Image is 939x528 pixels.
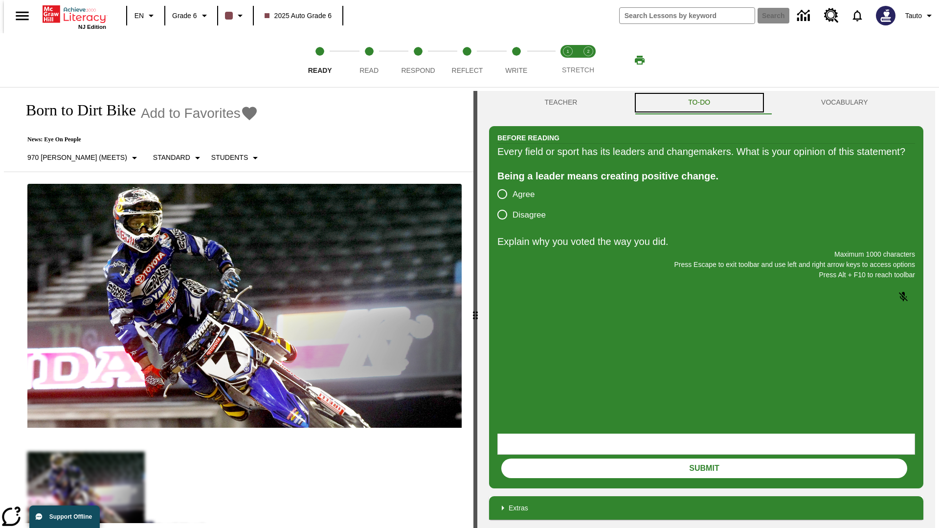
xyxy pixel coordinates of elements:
[497,184,554,225] div: poll
[489,496,923,520] div: Extras
[766,91,923,114] button: VOCABULARY
[624,51,655,69] button: Print
[172,11,197,21] span: Grade 6
[4,91,473,523] div: reading
[497,260,915,270] p: Press Escape to exit toolbar and use left and right arrow keys to access options
[477,91,935,528] div: activity
[845,3,870,28] a: Notifications
[513,188,535,201] span: Agree
[876,6,895,25] img: Avatar
[818,2,845,29] a: Resource Center, Will open in new tab
[221,7,250,24] button: Class color is dark brown. Change class color
[587,49,589,54] text: 2
[401,66,435,74] span: Respond
[168,7,214,24] button: Grade: Grade 6, Select a grade
[141,106,241,121] span: Add to Favorites
[130,7,161,24] button: Language: EN, Select a language
[439,33,495,87] button: Reflect step 4 of 5
[265,11,332,21] span: 2025 Auto Grade 6
[497,132,559,143] h2: Before Reading
[78,24,106,30] span: NJ Edition
[497,249,915,260] p: Maximum 1000 characters
[497,168,915,184] div: Being a leader means creating positive change.
[149,149,207,167] button: Scaffolds, Standard
[562,66,594,74] span: STRETCH
[905,11,922,21] span: Tauto
[513,209,546,221] span: Disagree
[870,3,901,28] button: Select a new avatar
[8,1,37,30] button: Open side menu
[473,91,477,528] div: Press Enter or Spacebar and then press right and left arrow keys to move the slider
[501,459,907,478] button: Submit
[489,91,923,114] div: Instructional Panel Tabs
[901,7,939,24] button: Profile/Settings
[620,8,755,23] input: search field
[359,66,379,74] span: Read
[291,33,348,87] button: Ready step 1 of 5
[16,136,265,143] p: News: Eye On People
[489,91,633,114] button: Teacher
[27,153,127,163] p: 970 [PERSON_NAME] (Meets)
[554,33,582,87] button: Stretch Read step 1 of 2
[509,503,528,513] p: Extras
[23,149,144,167] button: Select Lexile, 970 Lexile (Meets)
[390,33,447,87] button: Respond step 3 of 5
[488,33,545,87] button: Write step 5 of 5
[29,506,100,528] button: Support Offline
[308,66,332,74] span: Ready
[574,33,603,87] button: Stretch Respond step 2 of 2
[49,513,92,520] span: Support Offline
[497,234,915,249] p: Explain why you voted the way you did.
[505,66,527,74] span: Write
[27,184,462,428] img: Motocross racer James Stewart flies through the air on his dirt bike.
[4,8,143,17] body: Explain why you voted the way you did. Maximum 1000 characters Press Alt + F10 to reach toolbar P...
[16,101,136,119] h1: Born to Dirt Bike
[633,91,766,114] button: TO-DO
[566,49,569,54] text: 1
[134,11,144,21] span: EN
[43,3,106,30] div: Home
[141,105,258,122] button: Add to Favorites - Born to Dirt Bike
[452,66,483,74] span: Reflect
[497,270,915,280] p: Press Alt + F10 to reach toolbar
[892,285,915,308] button: Click to activate and allow voice recognition
[211,153,248,163] p: Students
[207,149,265,167] button: Select Student
[153,153,190,163] p: Standard
[340,33,397,87] button: Read step 2 of 5
[497,144,915,159] div: Every field or sport has its leaders and changemakers. What is your opinion of this statement?
[791,2,818,29] a: Data Center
